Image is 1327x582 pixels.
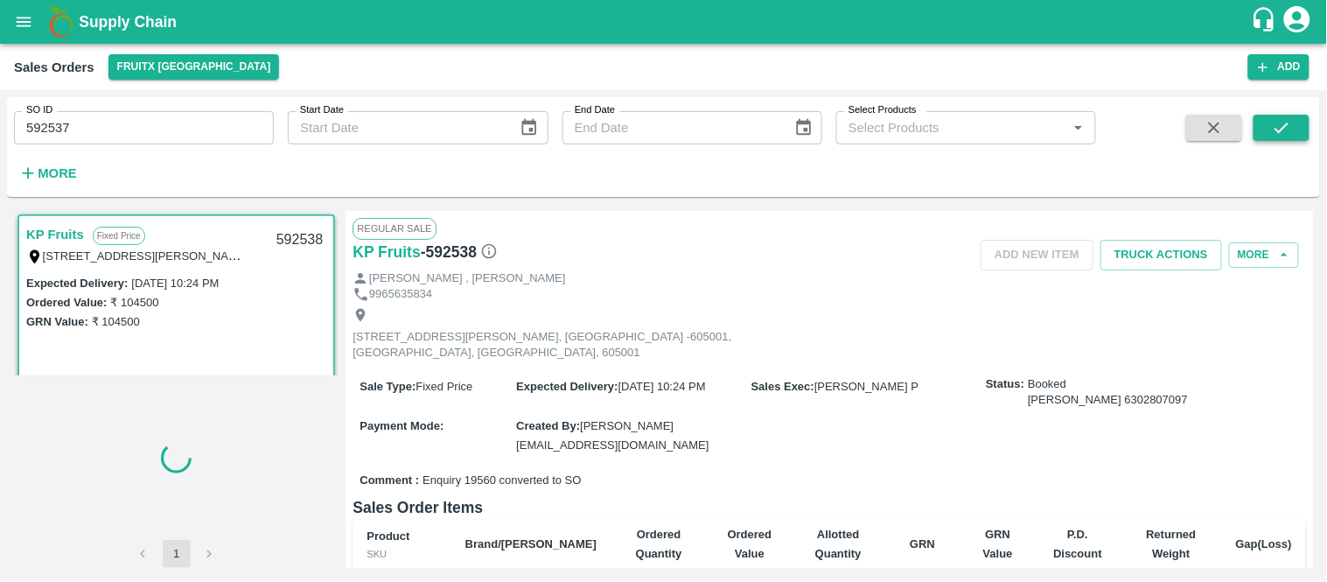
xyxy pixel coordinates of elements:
[26,277,128,290] label: Expected Delivery :
[1146,528,1196,560] b: Returned Weight
[44,4,79,39] img: logo
[14,111,274,144] input: Enter SO ID
[360,380,416,393] label: Sale Type :
[1100,240,1222,270] button: Truck Actions
[14,56,94,79] div: Sales Orders
[369,286,432,303] p: 9965635834
[516,380,618,393] label: Expected Delivery :
[3,2,44,42] button: open drawer
[1229,242,1299,268] button: More
[983,528,1013,560] b: GRN Value
[93,227,145,245] p: Fixed Price
[353,329,746,361] p: [STREET_ADDRESS][PERSON_NAME], [GEOGRAPHIC_DATA] -605001, [GEOGRAPHIC_DATA], [GEOGRAPHIC_DATA], 6...
[360,419,443,432] label: Payment Mode :
[849,103,917,117] label: Select Products
[516,419,709,452] span: [PERSON_NAME][EMAIL_ADDRESS][DOMAIN_NAME]
[127,540,227,568] nav: pagination navigation
[26,103,52,117] label: SO ID
[163,540,191,568] button: page 1
[842,116,1062,139] input: Select Products
[1067,116,1090,139] button: Open
[353,240,420,264] a: KP Fruits
[108,54,280,80] button: Select DC
[367,529,409,543] b: Product
[751,380,814,393] label: Sales Exec :
[815,528,862,560] b: Allotted Quantity
[910,537,935,550] b: GRN
[416,380,472,393] span: Fixed Price
[26,315,88,328] label: GRN Value:
[1251,6,1282,38] div: customer-support
[367,546,437,562] div: SKU
[353,218,436,239] span: Regular Sale
[353,495,1306,520] h6: Sales Order Items
[1053,528,1102,560] b: P.D. Discount
[1028,376,1188,409] span: Booked
[110,296,158,309] label: ₹ 104500
[465,537,597,550] b: Brand/[PERSON_NAME]
[43,249,712,263] label: [STREET_ADDRESS][PERSON_NAME], [GEOGRAPHIC_DATA] -605001, [GEOGRAPHIC_DATA], [GEOGRAPHIC_DATA], 6...
[986,376,1024,393] label: Status:
[26,223,84,246] a: KP Fruits
[423,473,581,489] span: Enquiry 19560 converted to SO
[575,103,615,117] label: End Date
[814,380,918,393] span: [PERSON_NAME] P
[1028,392,1188,409] div: [PERSON_NAME] 6302807097
[360,473,419,489] label: Comment :
[300,103,344,117] label: Start Date
[79,10,1251,34] a: Supply Chain
[562,111,780,144] input: End Date
[516,419,580,432] label: Created By :
[513,111,546,144] button: Choose date
[787,111,821,144] button: Choose date
[79,13,177,31] b: Supply Chain
[636,528,682,560] b: Ordered Quantity
[14,158,81,188] button: More
[131,277,219,290] label: [DATE] 10:24 PM
[38,166,77,180] strong: More
[421,240,498,264] h6: - 592538
[728,528,772,560] b: Ordered Value
[1248,54,1310,80] button: Add
[288,111,506,144] input: Start Date
[266,220,333,261] div: 592538
[92,315,140,328] label: ₹ 104500
[618,380,706,393] span: [DATE] 10:24 PM
[1282,4,1313,40] div: account of current user
[1236,537,1292,550] b: Gap(Loss)
[26,296,107,309] label: Ordered Value:
[369,270,566,287] p: [PERSON_NAME] , [PERSON_NAME]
